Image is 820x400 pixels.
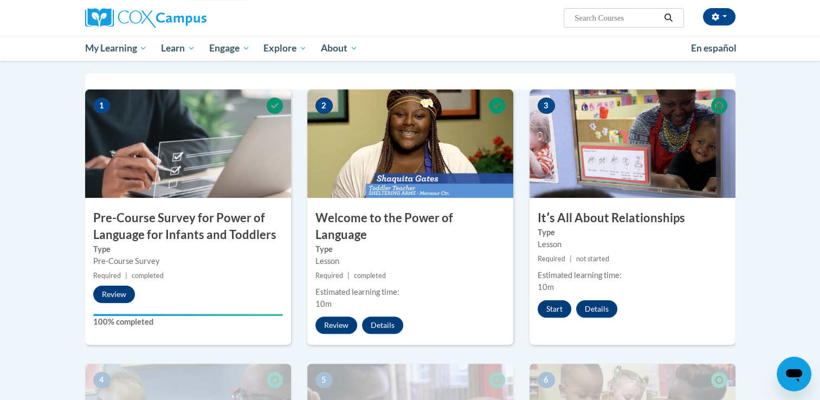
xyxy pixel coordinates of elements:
[538,98,555,114] span: 3
[93,372,111,388] span: 4
[315,272,343,280] span: Required
[538,282,554,292] span: 10m
[321,42,358,55] span: About
[315,243,505,255] label: Type
[263,42,307,55] span: Explore
[85,210,291,243] h3: Pre-Course Survey for Power of Language for Infants and Toddlers
[354,272,386,280] span: completed
[132,272,164,280] span: completed
[256,36,314,61] a: Explore
[538,227,727,238] label: Type
[538,372,555,388] span: 6
[78,36,154,61] a: My Learning
[315,372,333,388] span: 5
[154,36,202,61] a: Learn
[125,272,127,280] span: |
[660,11,676,24] button: Search
[93,316,283,328] label: 100% completed
[777,357,811,391] iframe: Button to launch messaging window
[93,243,283,255] label: Type
[530,89,735,198] img: Course Image
[703,8,735,25] button: Account Settings
[209,42,250,55] span: Engage
[93,255,283,267] div: Pre-Course Survey
[315,98,333,114] span: 2
[202,36,257,61] a: Engage
[93,314,283,316] div: Your progress
[69,36,752,61] div: Main menu
[315,317,357,334] button: Review
[530,210,735,227] h3: Itʹs All About Relationships
[538,269,727,281] div: Estimated learning time:
[573,11,660,24] input: Search Courses
[570,255,572,263] span: |
[85,42,147,55] span: My Learning
[314,36,365,61] a: About
[93,98,111,114] span: 1
[93,286,135,303] button: Review
[538,300,571,318] button: Start
[85,8,206,28] img: Cox Campus
[691,42,737,54] span: En español
[307,210,513,243] h3: Welcome to the Power of Language
[576,255,609,263] span: not started
[307,89,513,198] img: Course Image
[684,37,744,60] a: En español
[538,255,565,263] span: Required
[315,299,332,308] span: 10m
[315,286,505,298] div: Estimated learning time:
[85,89,291,198] img: Course Image
[161,42,195,55] span: Learn
[347,272,350,280] span: |
[85,8,291,28] a: Cox Campus
[362,317,403,334] button: Details
[576,300,617,318] button: Details
[538,238,727,250] div: Lesson
[93,272,121,280] span: Required
[315,255,505,267] div: Lesson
